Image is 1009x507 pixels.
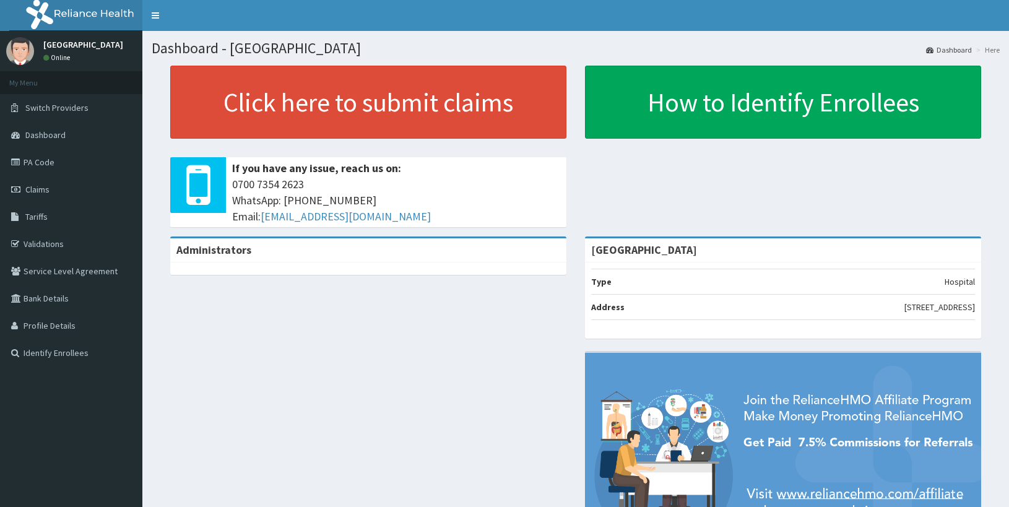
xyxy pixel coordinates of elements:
p: Hospital [945,275,975,288]
p: [GEOGRAPHIC_DATA] [43,40,123,49]
li: Here [973,45,1000,55]
span: Tariffs [25,211,48,222]
strong: [GEOGRAPHIC_DATA] [591,243,697,257]
b: If you have any issue, reach us on: [232,161,401,175]
span: Claims [25,184,50,195]
a: Online [43,53,73,62]
img: User Image [6,37,34,65]
span: Dashboard [25,129,66,141]
p: [STREET_ADDRESS] [904,301,975,313]
a: How to Identify Enrollees [585,66,981,139]
span: 0700 7354 2623 WhatsApp: [PHONE_NUMBER] Email: [232,176,560,224]
b: Address [591,301,625,313]
h1: Dashboard - [GEOGRAPHIC_DATA] [152,40,1000,56]
b: Type [591,276,612,287]
a: Click here to submit claims [170,66,566,139]
span: Switch Providers [25,102,89,113]
a: Dashboard [926,45,972,55]
b: Administrators [176,243,251,257]
a: [EMAIL_ADDRESS][DOMAIN_NAME] [261,209,431,223]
